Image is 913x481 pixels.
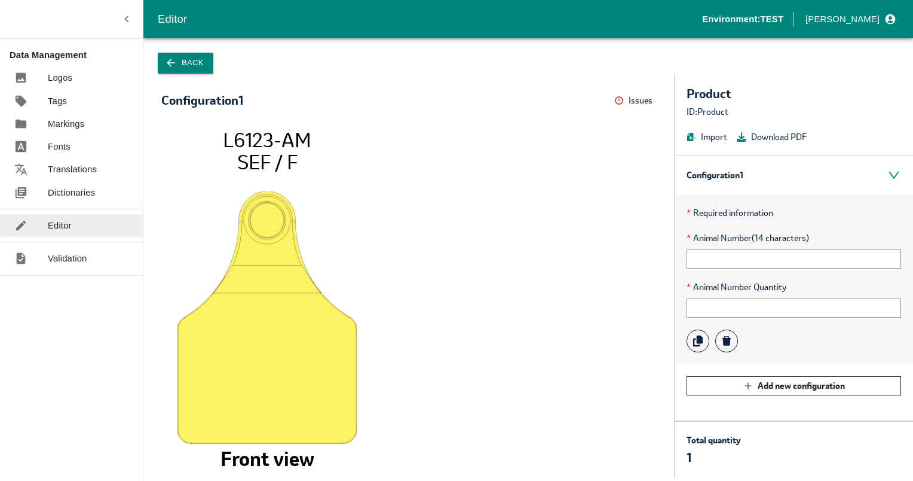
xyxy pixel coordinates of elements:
[675,156,913,194] div: Configuration 1
[687,86,901,102] div: Product
[687,130,727,144] button: Import
[48,117,84,130] p: Markings
[158,53,213,74] button: Back
[48,71,72,84] p: Logos
[48,252,87,265] p: Validation
[702,13,783,26] p: Environment: TEST
[10,48,143,62] p: Data Management
[48,163,97,176] p: Translations
[687,281,901,294] span: Animal Number Quantity
[158,10,702,28] div: Editor
[48,140,71,153] p: Fonts
[801,9,899,29] button: profile
[805,13,880,26] p: [PERSON_NAME]
[687,232,901,245] span: Animal Number (14 characters)
[737,130,807,144] button: Download PDF
[220,446,314,471] tspan: Front view
[161,94,243,107] div: Configuration 1
[48,186,95,199] p: Dictionaries
[223,126,311,152] tspan: L6123-AM
[614,92,656,110] button: Issues
[237,148,298,174] tspan: SEF / F
[687,449,740,466] p: 1
[687,376,901,395] button: Add new configuration
[48,219,72,232] p: Editor
[48,95,67,108] p: Tags
[687,105,901,118] div: ID: Product
[687,434,740,447] p: Total quantity
[687,206,901,220] p: Required information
